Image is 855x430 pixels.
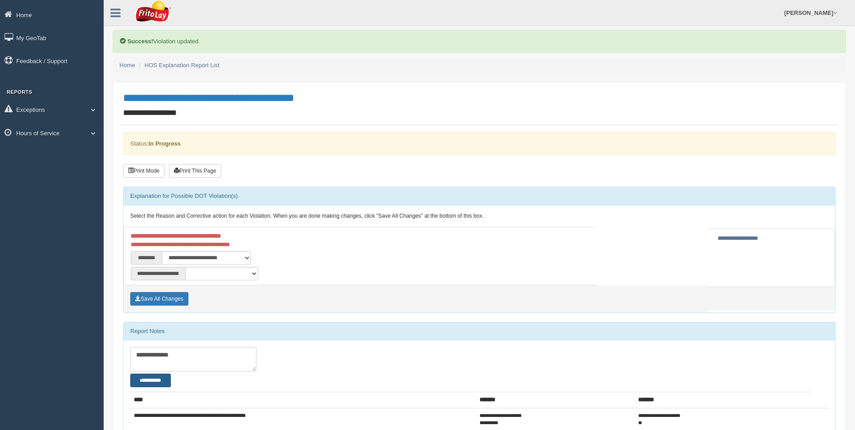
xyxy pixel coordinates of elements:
button: Print Mode [123,164,165,178]
button: Print This Page [169,164,221,178]
a: Home [119,62,135,69]
a: HOS Explanation Report List [145,62,219,69]
button: Change Filter Options [130,374,171,387]
div: Violation updated. [113,30,846,53]
strong: In Progress [148,140,181,147]
div: Explanation for Possible DOT Violation(s) [123,187,835,205]
div: Select the Reason and Corrective action for each Violation. When you are done making changes, cli... [123,206,835,227]
div: Status: [123,132,836,155]
div: Report Notes [123,322,835,340]
b: Success! [128,38,153,45]
button: Save [130,292,188,306]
